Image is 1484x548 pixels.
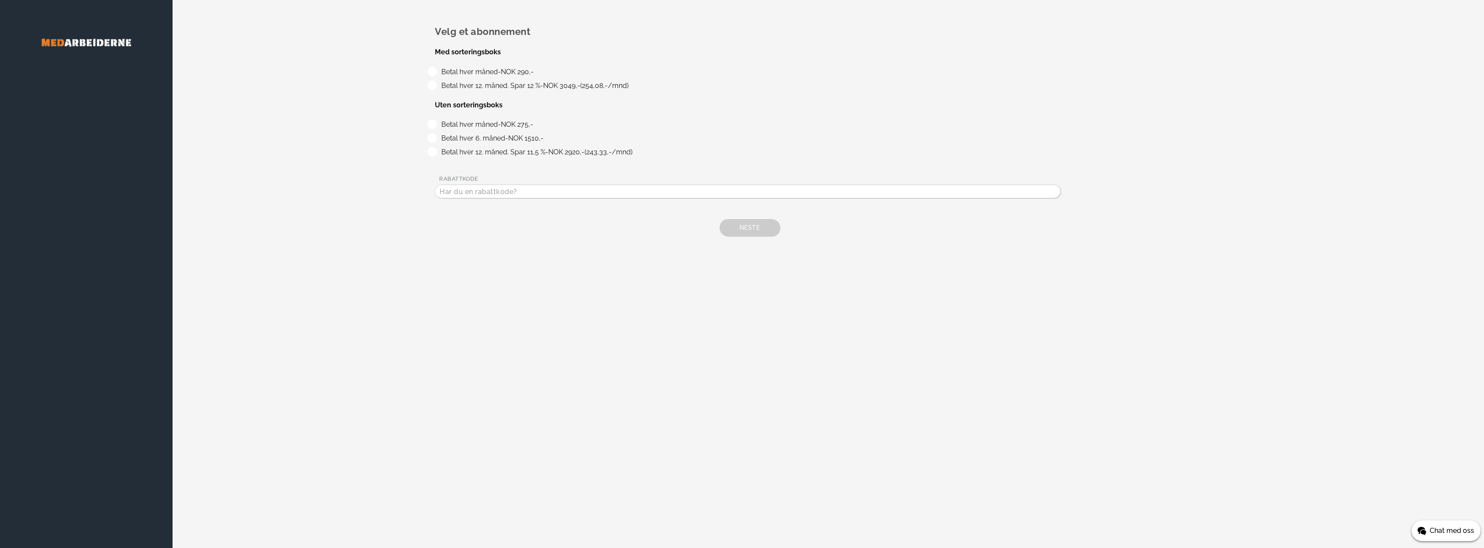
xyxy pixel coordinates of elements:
[739,224,760,231] span: Neste
[439,175,478,182] span: rabattkode
[435,100,1222,110] h4: Uten sorteringsboks
[435,26,530,37] span: Velg et abonnement
[17,26,155,59] img: Banner
[438,68,534,76] label: Betal hver måned - NOK 290,-
[1412,520,1481,541] button: Chat med oss
[438,81,629,90] label: Betal hver 12. måned. Spar 12 % - NOK 3049,-(254,08,-/mnd)
[435,185,1056,198] input: Har du en rabattkode?
[720,219,780,236] button: Neste
[438,120,533,128] label: Betal hver måned - NOK 275,-
[438,134,544,142] label: Betal hver 6. måned - NOK 1510,-
[435,47,1222,57] h4: Med sorteringsboks
[1430,526,1474,536] span: Chat med oss
[438,148,632,156] label: Betal hver 12. måned. Spar 11,5 % - NOK 2920,-(243,33,-/mnd)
